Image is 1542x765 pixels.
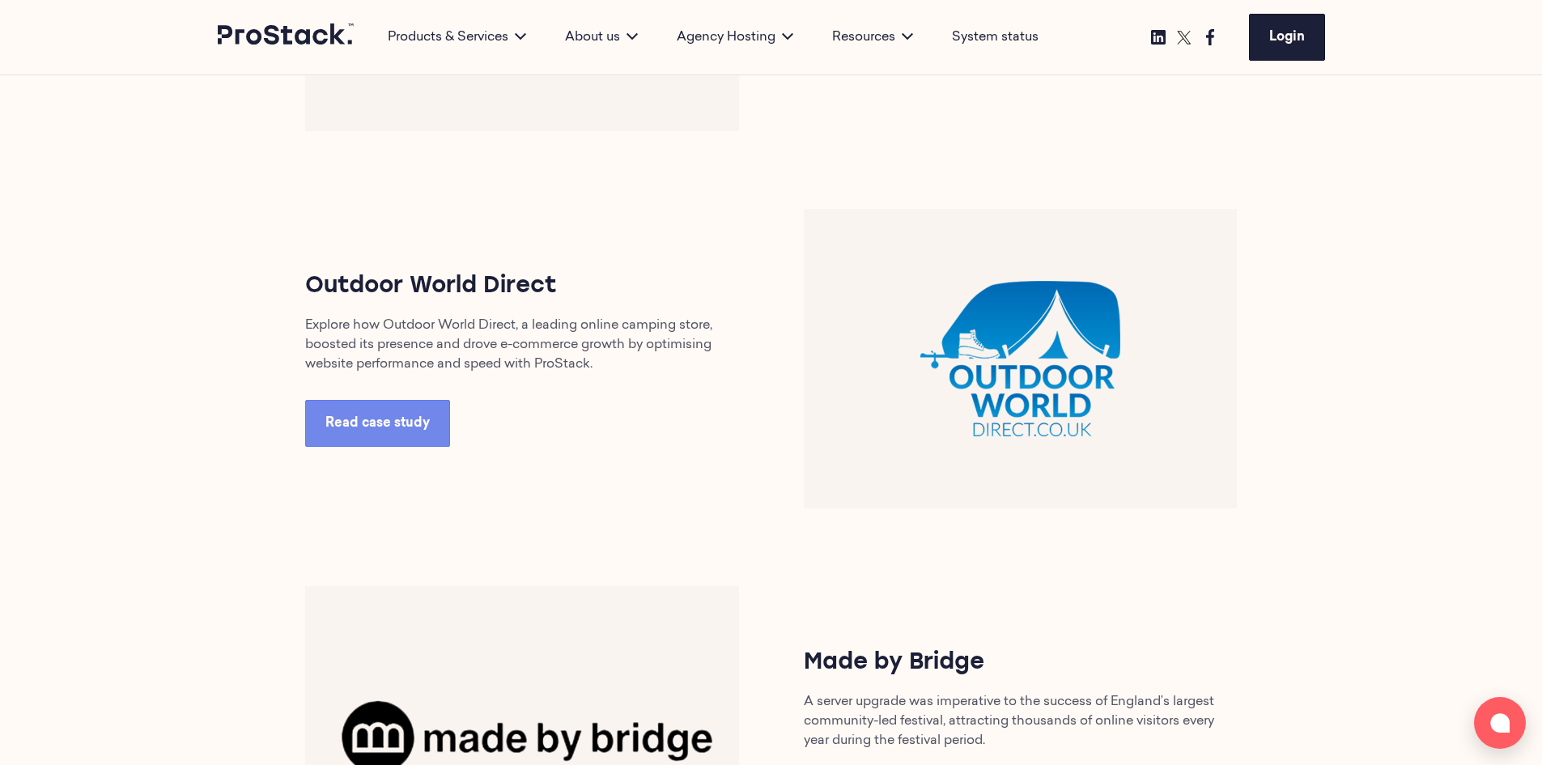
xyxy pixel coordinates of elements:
a: Prostack logo [218,23,355,51]
a: Read case study [305,400,450,447]
div: Products & Services [368,28,546,47]
a: Login [1249,14,1325,61]
h3: Made by Bridge [804,647,1238,679]
button: Open chat window [1474,697,1526,749]
h3: Outdoor World Direct [305,270,739,303]
span: Login [1269,31,1305,44]
div: About us [546,28,657,47]
div: Agency Hosting [657,28,813,47]
p: Explore how Outdoor World Direct, a leading online camping store, boosted its presence and drove ... [305,316,739,374]
p: A server upgrade was imperative to the success of England’s largest community-led festival, attra... [804,692,1238,750]
a: System status [952,28,1039,47]
img: OWD-768x530.png [804,209,1238,508]
div: Resources [813,28,932,47]
span: Read case study [325,417,430,430]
